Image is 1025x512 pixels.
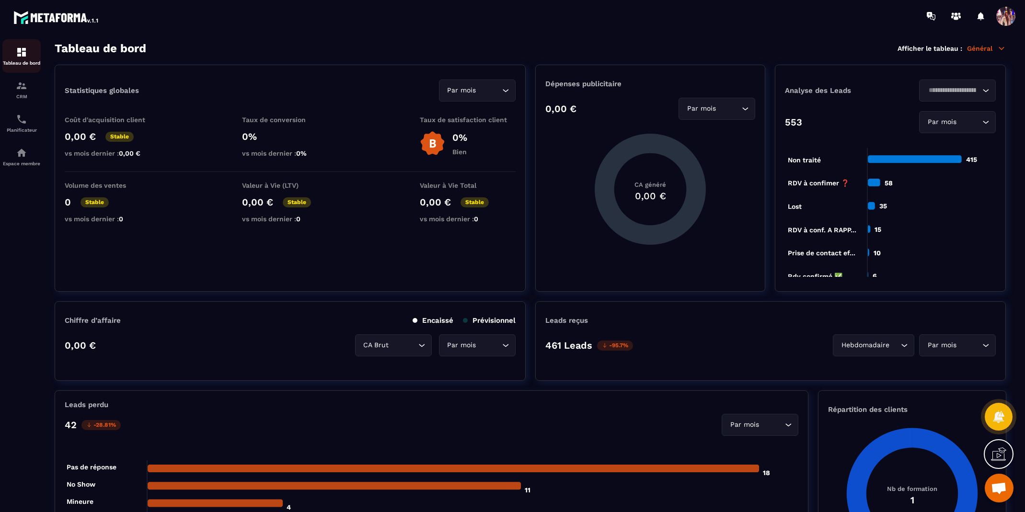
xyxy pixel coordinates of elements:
p: Afficher le tableau : [898,45,962,52]
img: automations [16,147,27,159]
input: Search for option [391,340,416,351]
h3: Tableau de bord [55,42,146,55]
p: Espace membre [2,161,41,166]
p: vs mois dernier : [242,215,338,223]
tspan: Mineure [67,498,93,505]
p: 0,00 € [65,131,96,142]
p: Tableau de bord [2,60,41,66]
p: Volume des ventes [65,182,161,189]
p: Valeur à Vie Total [420,182,516,189]
p: -28.81% [81,420,121,430]
p: 0% [242,131,338,142]
tspan: RDV à confimer ❓ [788,179,850,187]
p: 42 [65,419,77,431]
span: Par mois [728,420,761,430]
p: Planificateur [2,127,41,133]
span: Par mois [925,117,958,127]
a: schedulerschedulerPlanificateur [2,106,41,140]
p: Répartition des clients [828,405,996,414]
p: vs mois dernier : [242,149,338,157]
span: 0,00 € [119,149,140,157]
div: Search for option [439,334,516,356]
span: 0 [119,215,123,223]
p: Stable [81,197,109,207]
span: 0 [296,215,300,223]
p: 0,00 € [242,196,273,208]
tspan: Pas de réponse [67,463,116,471]
div: Ouvrir le chat [985,474,1013,502]
p: 0% [452,132,467,143]
span: Par mois [445,85,478,96]
p: vs mois dernier : [65,149,161,157]
input: Search for option [891,340,898,351]
div: Search for option [439,80,516,102]
p: Statistiques globales [65,86,139,95]
img: formation [16,80,27,91]
tspan: Lost [788,203,802,210]
p: 461 Leads [545,340,592,351]
tspan: Non traité [788,156,821,164]
p: vs mois dernier : [420,215,516,223]
input: Search for option [718,103,739,114]
p: Taux de satisfaction client [420,116,516,124]
p: -95.7% [597,341,633,351]
div: Search for option [679,98,755,120]
p: Valeur à Vie (LTV) [242,182,338,189]
input: Search for option [958,117,980,127]
p: Taux de conversion [242,116,338,124]
input: Search for option [478,340,500,351]
img: scheduler [16,114,27,125]
p: Bien [452,148,467,156]
p: Dépenses publicitaire [545,80,755,88]
div: Search for option [833,334,914,356]
input: Search for option [925,85,980,96]
p: Général [967,44,1006,53]
tspan: No Show [67,480,96,488]
span: Hebdomadaire [839,340,891,351]
p: Analyse des Leads [785,86,890,95]
p: 0 [65,196,71,208]
input: Search for option [478,85,500,96]
div: Search for option [919,334,996,356]
div: Search for option [919,111,996,133]
tspan: RDV à conf. A RAPP... [788,226,856,234]
p: 0,00 € [420,196,451,208]
p: Stable [105,132,134,142]
p: Chiffre d’affaire [65,316,121,325]
a: formationformationCRM [2,73,41,106]
tspan: Prise de contact ef... [788,249,855,257]
span: 0 [474,215,478,223]
span: Par mois [445,340,478,351]
div: Search for option [919,80,996,102]
p: vs mois dernier : [65,215,161,223]
img: b-badge-o.b3b20ee6.svg [420,131,445,156]
a: automationsautomationsEspace membre [2,140,41,173]
p: CRM [2,94,41,99]
span: Par mois [685,103,718,114]
p: 0,00 € [65,340,96,351]
p: Prévisionnel [463,316,516,325]
div: Search for option [722,414,798,436]
span: 0% [296,149,307,157]
div: Search for option [355,334,432,356]
p: Stable [283,197,311,207]
p: 0,00 € [545,103,576,114]
p: Leads reçus [545,316,588,325]
p: Stable [461,197,489,207]
input: Search for option [958,340,980,351]
tspan: Rdv confirmé ✅ [788,273,843,281]
a: formationformationTableau de bord [2,39,41,73]
input: Search for option [761,420,783,430]
p: Leads perdu [65,400,108,409]
p: Coût d'acquisition client [65,116,161,124]
p: 553 [785,116,802,128]
p: Encaissé [413,316,453,325]
img: logo [13,9,100,26]
img: formation [16,46,27,58]
span: CA Brut [361,340,391,351]
span: Par mois [925,340,958,351]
